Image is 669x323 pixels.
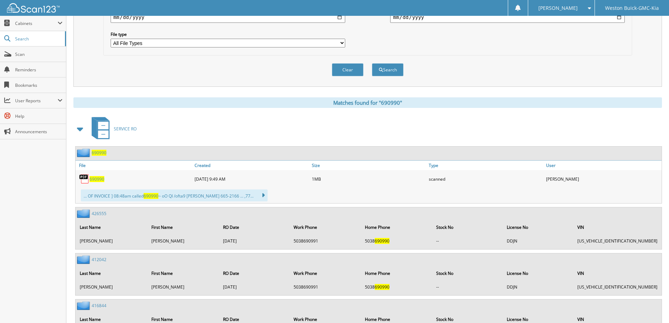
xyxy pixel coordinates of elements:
a: SERVICE RO [87,115,137,143]
td: 5038 [361,281,432,293]
span: [PERSON_NAME] [538,6,578,10]
td: 5038690991 [290,281,361,293]
a: User [544,161,662,170]
td: [PERSON_NAME] [76,281,147,293]
th: License No [503,220,573,234]
td: [PERSON_NAME] [76,235,147,247]
span: Weston Buick-GMC-Kia [605,6,659,10]
div: [PERSON_NAME] [544,172,662,186]
a: 412042 [92,257,106,263]
a: Created [193,161,310,170]
span: SERVICE RO [114,126,137,132]
td: -- [433,235,503,247]
th: Home Phone [361,266,432,280]
td: DDJN [503,235,573,247]
div: [DATE] 9:49 AM [193,172,310,186]
a: File [76,161,193,170]
img: folder2.png [77,148,92,157]
th: RO Date [219,266,289,280]
span: Cabinets [15,20,58,26]
a: 426555 [92,211,106,217]
th: Work Phone [290,220,361,234]
img: folder2.png [77,209,92,218]
th: Last Name [76,266,147,280]
img: PDF.png [79,174,90,184]
th: License No [503,266,573,280]
td: [PERSON_NAME] [148,281,219,293]
a: Type [427,161,544,170]
span: 690990 [144,193,158,199]
div: scanned [427,172,544,186]
div: ... OF INVOICE ] 08:48am called ~ oO QI /ofta9 [PERSON_NAME] 665-2166 ... ,77... [81,189,268,201]
input: start [111,12,345,23]
img: folder2.png [77,255,92,264]
th: Home Phone [361,220,432,234]
a: 690990 [92,150,106,156]
td: [DATE] [219,235,289,247]
span: Help [15,113,63,119]
th: VIN [574,266,661,280]
th: First Name [148,220,219,234]
span: Announcements [15,129,63,135]
span: 690990 [375,284,389,290]
th: VIN [574,220,661,234]
td: 5038690991 [290,235,361,247]
span: Scan [15,51,63,57]
div: Matches found for "690990" [73,97,662,108]
th: Last Name [76,220,147,234]
span: Bookmarks [15,82,63,88]
a: 416844 [92,303,106,309]
img: folder2.png [77,301,92,310]
th: First Name [148,266,219,280]
input: end [390,12,625,23]
a: 690990 [90,176,104,182]
th: RO Date [219,220,289,234]
td: [PERSON_NAME] [148,235,219,247]
span: Reminders [15,67,63,73]
th: Work Phone [290,266,361,280]
button: Clear [332,63,363,76]
img: scan123-logo-white.svg [7,3,60,13]
th: Stock No [433,220,503,234]
label: File type [111,31,345,37]
button: Search [372,63,404,76]
th: Stock No [433,266,503,280]
td: [US_VEHICLE_IDENTIFICATION_NUMBER] [574,235,661,247]
span: Search [15,36,61,42]
td: [US_VEHICLE_IDENTIFICATION_NUMBER] [574,281,661,293]
a: Size [310,161,427,170]
span: User Reports [15,98,58,104]
td: DDJN [503,281,573,293]
div: 1MB [310,172,427,186]
td: 5038 [361,235,432,247]
span: 690990 [375,238,389,244]
td: [DATE] [219,281,289,293]
td: -- [433,281,503,293]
